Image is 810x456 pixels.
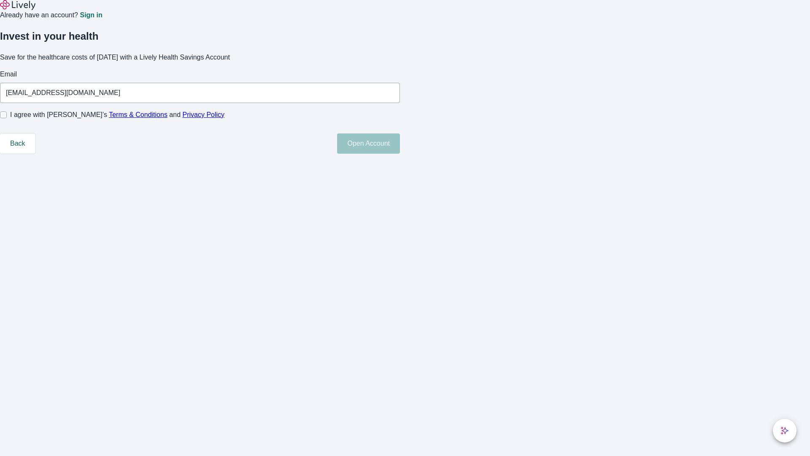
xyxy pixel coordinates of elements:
button: chat [773,419,796,442]
a: Terms & Conditions [109,111,167,118]
span: I agree with [PERSON_NAME]’s and [10,110,224,120]
a: Sign in [80,12,102,19]
svg: Lively AI Assistant [780,426,789,435]
a: Privacy Policy [183,111,225,118]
